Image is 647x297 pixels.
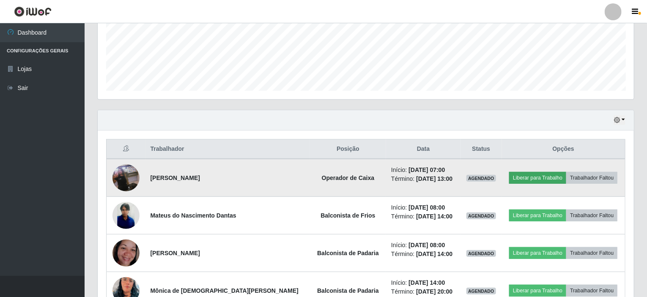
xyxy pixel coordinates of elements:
li: Início: [391,203,455,212]
li: Início: [391,166,455,174]
button: Liberar para Trabalho [509,285,566,297]
th: Data [386,139,461,159]
time: [DATE] 13:00 [416,175,452,182]
strong: [PERSON_NAME] [151,250,200,256]
time: [DATE] 08:00 [408,242,445,248]
button: Liberar para Trabalho [509,210,566,221]
span: AGENDADO [466,288,496,294]
li: Início: [391,241,455,250]
time: [DATE] 07:00 [408,166,445,173]
button: Liberar para Trabalho [509,172,566,184]
button: Trabalhador Faltou [566,172,617,184]
th: Opções [502,139,625,159]
li: Término: [391,250,455,259]
button: Liberar para Trabalho [509,247,566,259]
span: AGENDADO [466,213,496,219]
th: Status [461,139,502,159]
button: Trabalhador Faltou [566,247,617,259]
time: [DATE] 08:00 [408,204,445,211]
img: 1738532895454.jpeg [112,202,140,229]
li: Término: [391,212,455,221]
strong: Operador de Caixa [322,174,375,181]
time: [DATE] 14:00 [416,251,452,257]
li: Término: [391,174,455,183]
img: 1755265059597.jpeg [112,229,140,277]
span: AGENDADO [466,175,496,182]
strong: Balconista de Frios [321,212,375,219]
span: AGENDADO [466,250,496,257]
button: Trabalhador Faltou [566,285,617,297]
strong: [PERSON_NAME] [151,174,200,181]
strong: Balconista de Padaria [317,287,379,294]
th: Posição [310,139,386,159]
time: [DATE] 20:00 [416,288,452,295]
img: 1725070298663.jpeg [112,154,140,202]
strong: Mateus do Nascimento Dantas [151,212,236,219]
th: Trabalhador [145,139,310,159]
button: Trabalhador Faltou [566,210,617,221]
li: Início: [391,278,455,287]
time: [DATE] 14:00 [416,213,452,220]
time: [DATE] 14:00 [408,279,445,286]
strong: Balconista de Padaria [317,250,379,256]
strong: Mônica de [DEMOGRAPHIC_DATA][PERSON_NAME] [151,287,299,294]
li: Término: [391,287,455,296]
img: CoreUI Logo [14,6,52,17]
